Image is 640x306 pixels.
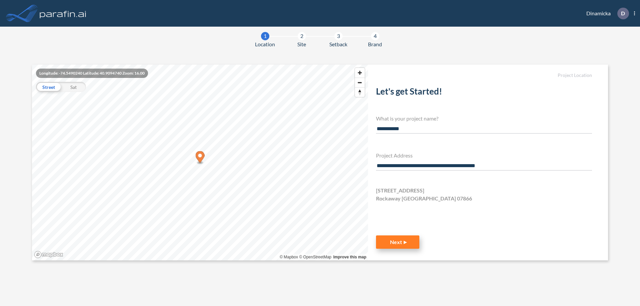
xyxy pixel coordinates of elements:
h2: Let's get Started! [376,86,592,99]
span: Brand [368,40,382,48]
div: 3 [334,32,343,40]
p: D [621,10,625,16]
button: Reset bearing to north [355,87,365,97]
div: 4 [371,32,379,40]
div: Longitude: -74.5490240 Latitude: 40.9094740 Zoom: 16.00 [36,69,148,78]
h4: What is your project name? [376,115,592,122]
div: Sat [61,82,86,92]
canvas: Map [32,65,368,260]
span: Location [255,40,275,48]
div: 1 [261,32,269,40]
span: Rockaway [GEOGRAPHIC_DATA] 07866 [376,194,472,202]
button: Zoom in [355,68,365,78]
div: Street [36,82,61,92]
h5: Project Location [376,73,592,78]
img: logo [38,7,88,20]
span: Site [297,40,306,48]
div: Map marker [196,151,205,165]
h4: Project Address [376,152,592,158]
div: Dinamicka [576,8,635,19]
span: Setback [329,40,347,48]
a: Mapbox homepage [34,251,63,258]
button: Next [376,235,419,249]
a: Improve this map [333,255,366,259]
button: Zoom out [355,78,365,87]
a: OpenStreetMap [299,255,331,259]
a: Mapbox [280,255,298,259]
span: Reset bearing to north [355,88,365,97]
span: [STREET_ADDRESS] [376,186,424,194]
div: 2 [298,32,306,40]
